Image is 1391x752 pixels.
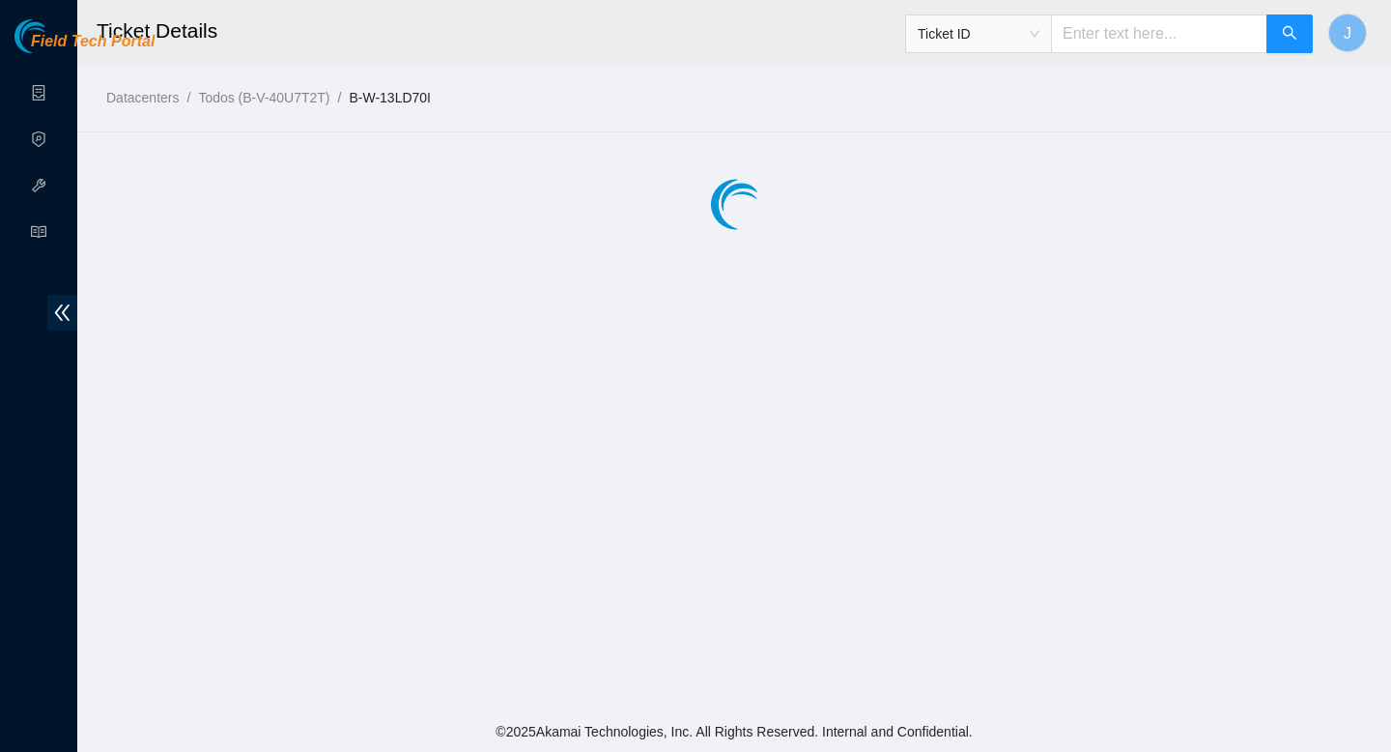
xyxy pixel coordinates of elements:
[1328,14,1367,52] button: J
[1051,14,1267,53] input: Enter text here...
[31,33,155,51] span: Field Tech Portal
[186,90,190,105] span: /
[918,19,1039,48] span: Ticket ID
[14,19,98,53] img: Akamai Technologies
[349,90,431,105] a: B-W-13LD70I
[198,90,329,105] a: Todos (B-V-40U7T2T)
[1344,21,1351,45] span: J
[1282,25,1297,43] span: search
[338,90,342,105] span: /
[31,216,46,254] span: read
[1266,14,1313,53] button: search
[77,711,1391,752] footer: © 2025 Akamai Technologies, Inc. All Rights Reserved. Internal and Confidential.
[14,35,155,60] a: Akamai TechnologiesField Tech Portal
[47,295,77,331] span: double-left
[106,90,179,105] a: Datacenters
